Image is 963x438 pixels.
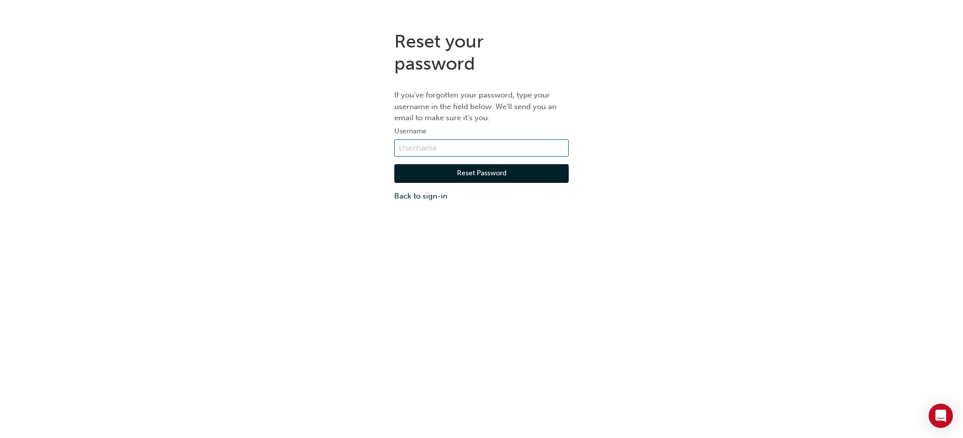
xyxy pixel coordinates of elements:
[929,404,953,428] div: Open Intercom Messenger
[394,139,569,157] input: Username
[394,190,569,202] a: Back to sign-in
[394,125,569,137] label: Username
[394,30,569,74] h1: Reset your password
[394,89,569,124] p: If you've forgotten your password, type your username in the field below. We'll send you an email...
[394,164,569,183] button: Reset Password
